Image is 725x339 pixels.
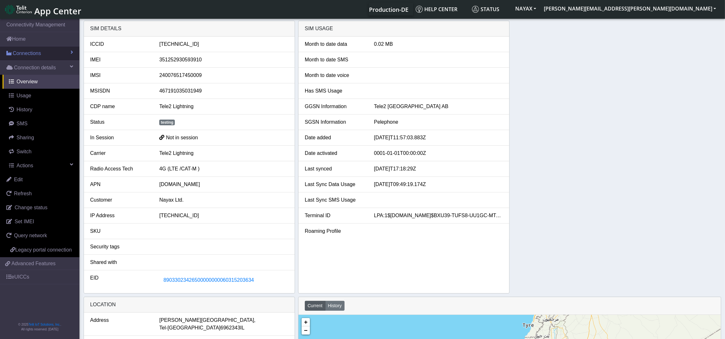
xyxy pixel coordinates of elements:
span: Sharing [17,135,34,140]
a: Sharing [3,131,79,145]
div: [DATE]T09:49:19.174Z [369,181,508,188]
span: 89033023426500000000060315203634 [163,277,254,283]
div: [DOMAIN_NAME] [154,181,293,188]
img: logo-telit-cinterion-gw-new.png [5,4,32,15]
span: Advanced Features [11,260,56,267]
a: Help center [413,3,469,16]
div: Status [85,118,155,126]
div: Tele2 Lightning [154,149,293,157]
div: IMEI [85,56,155,64]
div: SGSN Information [300,118,369,126]
div: Month to date SMS [300,56,369,64]
span: Help center [416,6,457,13]
div: Address [85,316,155,332]
div: Last Sync SMS Usage [300,196,369,204]
span: Usage [17,93,31,98]
span: Legacy portal connection [15,247,72,253]
div: [TECHNICAL_ID] [154,212,293,219]
div: Customer [85,196,155,204]
span: History [17,107,32,112]
div: Radio Access Tech [85,165,155,173]
span: IL [240,324,244,332]
div: Month to date data [300,40,369,48]
span: App Center [34,5,81,17]
span: Status [472,6,499,13]
div: Roaming Profile [300,227,369,235]
span: Refresh [14,191,32,196]
div: Carrier [85,149,155,157]
span: Set IMEI [15,219,34,224]
div: Last Sync Data Usage [300,181,369,188]
span: Query network [14,233,47,238]
span: [GEOGRAPHIC_DATA], [201,316,256,324]
span: Production-DE [369,6,408,13]
span: Connections [13,50,41,57]
div: Pelephone [369,118,508,126]
div: IP Address [85,212,155,219]
span: Connection details [14,64,56,72]
div: LOCATION [84,297,295,313]
span: testing [159,120,175,125]
div: Month to date voice [300,72,369,79]
a: Zoom out [302,326,310,335]
span: 6962343 [221,324,240,332]
div: Tele2 Lightning [154,103,293,110]
a: App Center [5,3,80,16]
div: Date activated [300,149,369,157]
div: Terminal ID [300,212,369,219]
button: History [325,301,345,311]
div: Security tags [85,243,155,251]
a: Switch [3,145,79,159]
a: Usage [3,89,79,103]
span: Not in session [166,135,198,140]
div: Tele2 [GEOGRAPHIC_DATA] AB [369,103,508,110]
span: Actions [17,163,33,168]
div: 0.02 MB [369,40,508,48]
div: Nayax Ltd. [154,196,293,204]
a: Zoom in [302,318,310,326]
div: APN [85,181,155,188]
div: ICCID [85,40,155,48]
span: SMS [17,121,28,126]
div: SIM Usage [298,21,509,37]
div: GGSN Information [300,103,369,110]
div: 351252930593910 [154,56,293,64]
span: [PERSON_NAME] [159,316,201,324]
span: Switch [17,149,31,154]
a: Actions [3,159,79,173]
a: History [3,103,79,117]
div: Last synced [300,165,369,173]
div: EID [85,274,155,286]
div: LPA:1$[DOMAIN_NAME]$BXU39-TUFS8-UU1GC-MTA5A [369,212,508,219]
a: SMS [3,117,79,131]
div: Has SMS Usage [300,87,369,95]
div: IMSI [85,72,155,79]
span: Change status [15,205,47,210]
div: [DATE]T11:57:03.883Z [369,134,508,142]
div: SIM details [84,21,295,37]
div: 0001-01-01T00:00:00Z [369,149,508,157]
a: Overview [3,75,79,89]
a: Telit IoT Solutions, Inc. [29,323,60,326]
a: Status [469,3,511,16]
span: Overview [17,79,38,84]
div: [DATE]T17:18:29Z [369,165,508,173]
div: Shared with [85,259,155,266]
button: Current [305,301,325,311]
button: [PERSON_NAME][EMAIL_ADDRESS][PERSON_NAME][DOMAIN_NAME] [540,3,720,14]
button: NAYAX [511,3,540,14]
span: Tel-[GEOGRAPHIC_DATA] [159,324,220,332]
div: [TECHNICAL_ID] [154,40,293,48]
div: 4G (LTE /CAT-M ) [154,165,293,173]
span: Edit [14,177,23,182]
img: knowledge.svg [416,6,423,13]
a: Your current platform instance [369,3,408,16]
div: In Session [85,134,155,142]
button: 89033023426500000000060315203634 [159,274,258,286]
img: status.svg [472,6,479,13]
div: SKU [85,227,155,235]
div: 467191035031949 [154,87,293,95]
div: MSISDN [85,87,155,95]
div: Date added [300,134,369,142]
div: 240076517450009 [154,72,293,79]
